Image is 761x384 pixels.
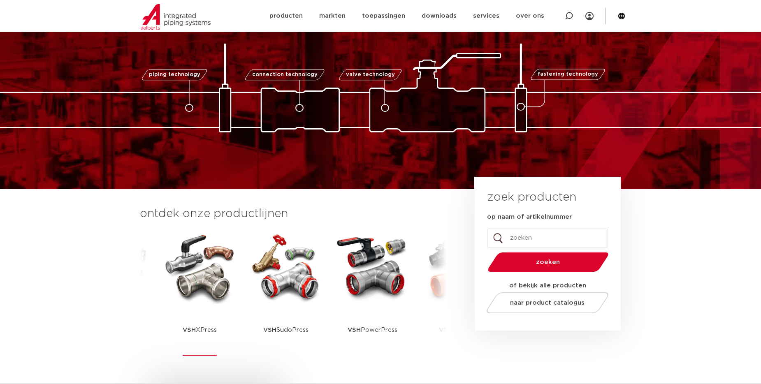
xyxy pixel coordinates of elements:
[487,213,572,221] label: op naam of artikelnummer
[485,292,611,313] a: naar product catalogus
[183,304,217,356] p: XPress
[439,304,479,356] p: Shurjoint
[509,259,587,265] span: zoeken
[263,304,309,356] p: SudoPress
[346,72,394,77] span: valve technology
[335,230,409,356] a: VSHPowerPress
[509,282,586,289] strong: of bekijk alle producten
[183,327,196,333] strong: VSH
[422,230,496,356] a: VSHShurjoint
[140,206,447,222] h3: ontdek onze productlijnen
[348,304,397,356] p: PowerPress
[348,327,361,333] strong: VSH
[249,230,323,356] a: VSHSudoPress
[439,327,452,333] strong: VSH
[162,230,237,356] a: VSHXPress
[485,252,612,273] button: zoeken
[263,327,276,333] strong: VSH
[252,72,318,77] span: connection technology
[487,189,576,206] h3: zoek producten
[487,229,608,248] input: zoeken
[510,300,585,306] span: naar product catalogus
[148,72,200,77] span: piping technology
[538,72,598,77] span: fastening technology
